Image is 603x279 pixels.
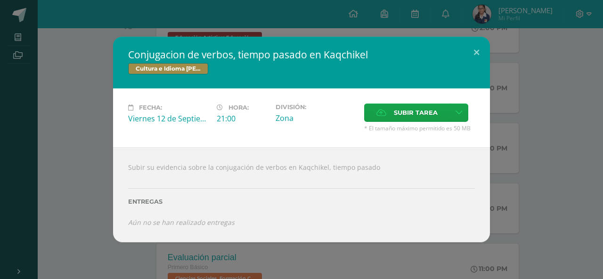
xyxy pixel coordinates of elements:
[276,113,357,123] div: Zona
[463,37,490,69] button: Close (Esc)
[128,48,475,61] h2: Conjugacion de verbos, tiempo pasado en Kaqchikel
[128,218,235,227] i: Aún no se han realizado entregas
[228,104,249,111] span: Hora:
[217,113,268,124] div: 21:00
[394,104,438,121] span: Subir tarea
[276,104,357,111] label: División:
[139,104,162,111] span: Fecha:
[128,63,208,74] span: Cultura e Idioma [PERSON_NAME] o Xinca
[128,113,209,124] div: Viernes 12 de Septiembre
[364,124,475,132] span: * El tamaño máximo permitido es 50 MB
[128,198,475,205] label: Entregas
[113,147,490,242] div: Subir su evidencia sobre la conjugación de verbos en Kaqchikel, tiempo pasado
